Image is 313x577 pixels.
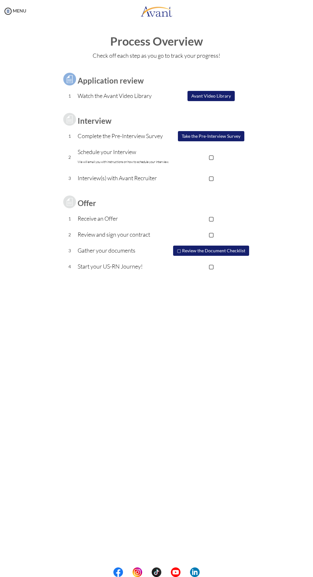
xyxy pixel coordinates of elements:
img: blank.png [161,567,171,577]
b: Interview [78,116,111,125]
img: li.png [190,567,200,577]
p: Gather your documents [78,246,171,255]
button: ▢ Review the Document Checklist [173,246,249,256]
img: icon-menu.png [3,6,13,16]
img: in.png [133,567,142,577]
p: ▢ [171,152,252,161]
img: icon-test.png [62,71,78,87]
img: fb.png [113,567,123,577]
p: ▢ [171,262,252,271]
p: ▢ [171,214,252,223]
p: Watch the Avant Video Library [78,91,171,100]
img: blank.png [180,567,190,577]
img: icon-test-grey.png [62,111,78,127]
img: icon-test-grey.png [62,194,78,210]
p: Complete the Pre-Interview Survey [78,131,171,140]
p: ▢ [171,174,252,182]
b: Offer [78,198,96,208]
img: blank.png [123,567,133,577]
img: logo.png [141,2,172,21]
td: 1 [62,88,78,104]
td: 3 [62,170,78,186]
td: 1 [62,211,78,227]
a: MENU [3,8,26,13]
img: tt.png [152,567,161,577]
p: Interview(s) with Avant Recruiter [78,174,171,182]
p: Start your US-RN Journey! [78,262,171,271]
font: We will email you with instructions on how to schedule your interview. [78,160,169,164]
p: Schedule your Interview [78,147,171,166]
img: blank.png [142,567,152,577]
b: Application review [78,76,144,85]
p: Check off each step as you go to track your progress! [6,51,307,60]
td: 2 [62,227,78,243]
td: 1 [62,128,78,144]
button: Avant Video Library [187,91,235,101]
img: yt.png [171,567,180,577]
td: 2 [62,144,78,170]
p: Receive an Offer [78,214,171,223]
h1: Process Overview [6,35,307,48]
td: 3 [62,243,78,259]
td: 4 [62,259,78,275]
p: ▢ [171,230,252,239]
button: Take the Pre-Interview Survey [178,131,244,141]
p: Review and sign your contract [78,230,171,239]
